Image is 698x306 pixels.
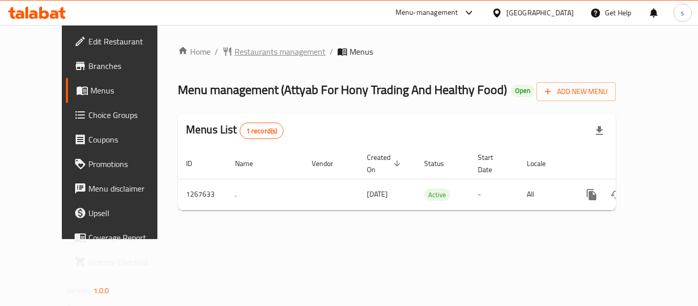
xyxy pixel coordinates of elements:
[186,157,205,170] span: ID
[330,45,333,58] li: /
[94,284,109,297] span: 1.0.0
[604,182,629,207] button: Change Status
[178,45,616,58] nav: breadcrumb
[88,182,170,195] span: Menu disclaimer
[66,225,178,250] a: Coverage Report
[222,45,325,58] a: Restaurants management
[66,152,178,176] a: Promotions
[88,207,170,219] span: Upsell
[579,182,604,207] button: more
[424,157,457,170] span: Status
[66,250,178,274] a: Grocery Checklist
[88,60,170,72] span: Branches
[506,7,574,18] div: [GEOGRAPHIC_DATA]
[571,148,686,179] th: Actions
[227,179,304,210] td: .
[240,123,284,139] div: Total records count
[240,126,284,136] span: 1 record(s)
[587,119,612,143] div: Export file
[88,35,170,48] span: Edit Restaurant
[66,29,178,54] a: Edit Restaurant
[88,133,170,146] span: Coupons
[367,187,388,201] span: [DATE]
[66,103,178,127] a: Choice Groups
[66,201,178,225] a: Upsell
[178,148,686,210] table: enhanced table
[681,7,684,18] span: s
[519,179,571,210] td: All
[312,157,346,170] span: Vendor
[235,157,266,170] span: Name
[470,179,519,210] td: -
[511,85,534,97] div: Open
[88,109,170,121] span: Choice Groups
[88,158,170,170] span: Promotions
[67,284,92,297] span: Version:
[178,45,211,58] a: Home
[235,45,325,58] span: Restaurants management
[66,78,178,103] a: Menus
[424,189,450,201] span: Active
[545,85,608,98] span: Add New Menu
[367,151,404,176] span: Created On
[178,78,507,101] span: Menu management ( Attyab For Hony Trading And Healthy Food )
[88,231,170,244] span: Coverage Report
[178,179,227,210] td: 1267633
[88,256,170,268] span: Grocery Checklist
[478,151,506,176] span: Start Date
[537,82,616,101] button: Add New Menu
[511,86,534,95] span: Open
[395,7,458,19] div: Menu-management
[66,127,178,152] a: Coupons
[215,45,218,58] li: /
[66,54,178,78] a: Branches
[66,176,178,201] a: Menu disclaimer
[90,84,170,97] span: Menus
[350,45,373,58] span: Menus
[527,157,559,170] span: Locale
[186,122,284,139] h2: Menus List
